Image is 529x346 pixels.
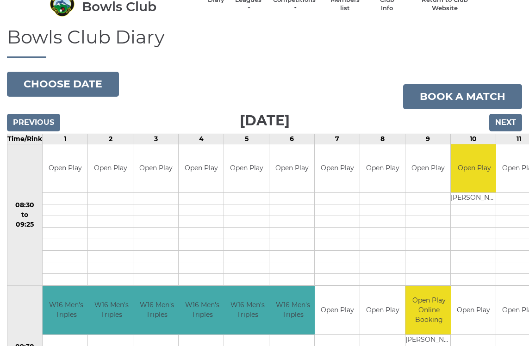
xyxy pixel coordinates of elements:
td: W16 Men's Triples [269,286,316,334]
td: 5 [224,134,269,144]
td: Open Play [405,144,450,193]
td: Open Play [179,144,224,193]
td: 2 [88,134,133,144]
td: Open Play Online Booking [405,286,452,334]
td: 1 [43,134,88,144]
td: W16 Men's Triples [224,286,271,334]
input: Previous [7,114,60,131]
td: 7 [315,134,360,144]
td: Open Play [43,144,87,193]
td: Open Play [224,144,269,193]
td: 8 [360,134,405,144]
h1: Bowls Club Diary [7,27,522,58]
td: [PERSON_NAME] [451,193,498,204]
td: Open Play [451,144,498,193]
button: Choose date [7,72,119,97]
td: [PERSON_NAME] [405,334,452,346]
td: Open Play [451,286,496,334]
td: Time/Rink [7,134,43,144]
td: 4 [179,134,224,144]
td: Open Play [133,144,178,193]
td: W16 Men's Triples [43,286,89,334]
td: 9 [405,134,451,144]
td: Open Play [88,144,133,193]
td: Open Play [269,144,314,193]
input: Next [489,114,522,131]
td: 10 [451,134,496,144]
td: 6 [269,134,315,144]
td: W16 Men's Triples [179,286,225,334]
td: W16 Men's Triples [133,286,180,334]
td: Open Play [360,144,405,193]
td: 3 [133,134,179,144]
td: Open Play [315,144,360,193]
td: W16 Men's Triples [88,286,135,334]
td: 08:30 to 09:25 [7,144,43,286]
td: Open Play [360,286,405,334]
a: Book a match [403,84,522,109]
td: Open Play [315,286,360,334]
